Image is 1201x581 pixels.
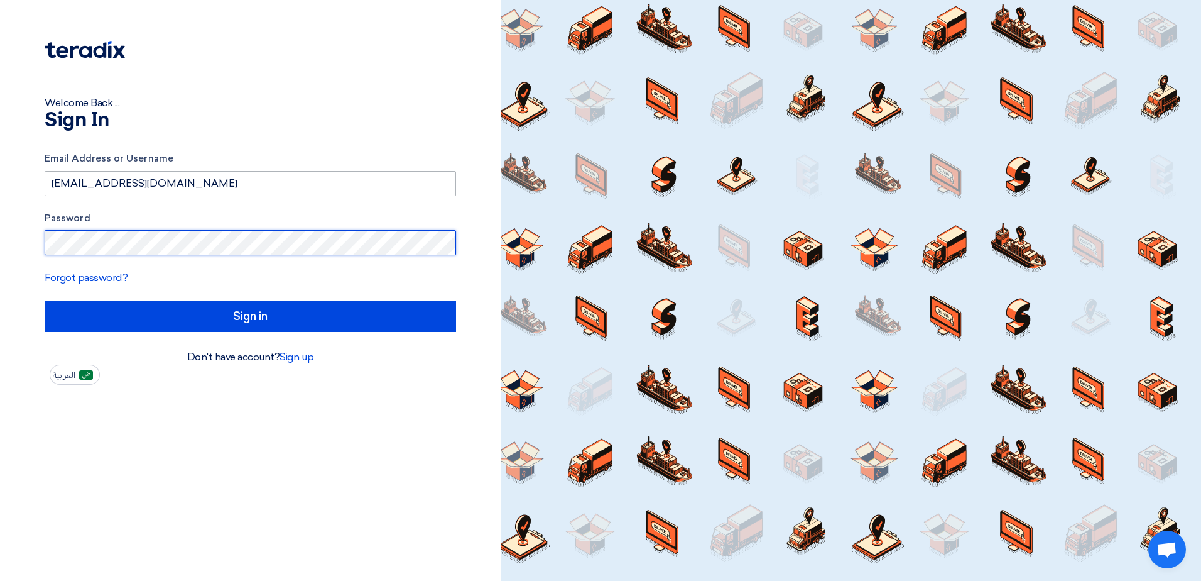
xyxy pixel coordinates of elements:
a: Forgot password? [45,272,128,284]
label: Password [45,211,456,226]
a: Open chat [1148,531,1186,568]
span: العربية [53,371,75,380]
button: العربية [50,365,100,385]
div: Welcome Back ... [45,96,456,111]
label: Email Address or Username [45,152,456,166]
h1: Sign In [45,111,456,131]
img: Teradix logo [45,41,125,58]
img: ar-AR.png [79,370,93,380]
div: Don't have account? [45,350,456,365]
input: Enter your business email or username [45,171,456,196]
a: Sign up [280,351,313,363]
input: Sign in [45,301,456,332]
